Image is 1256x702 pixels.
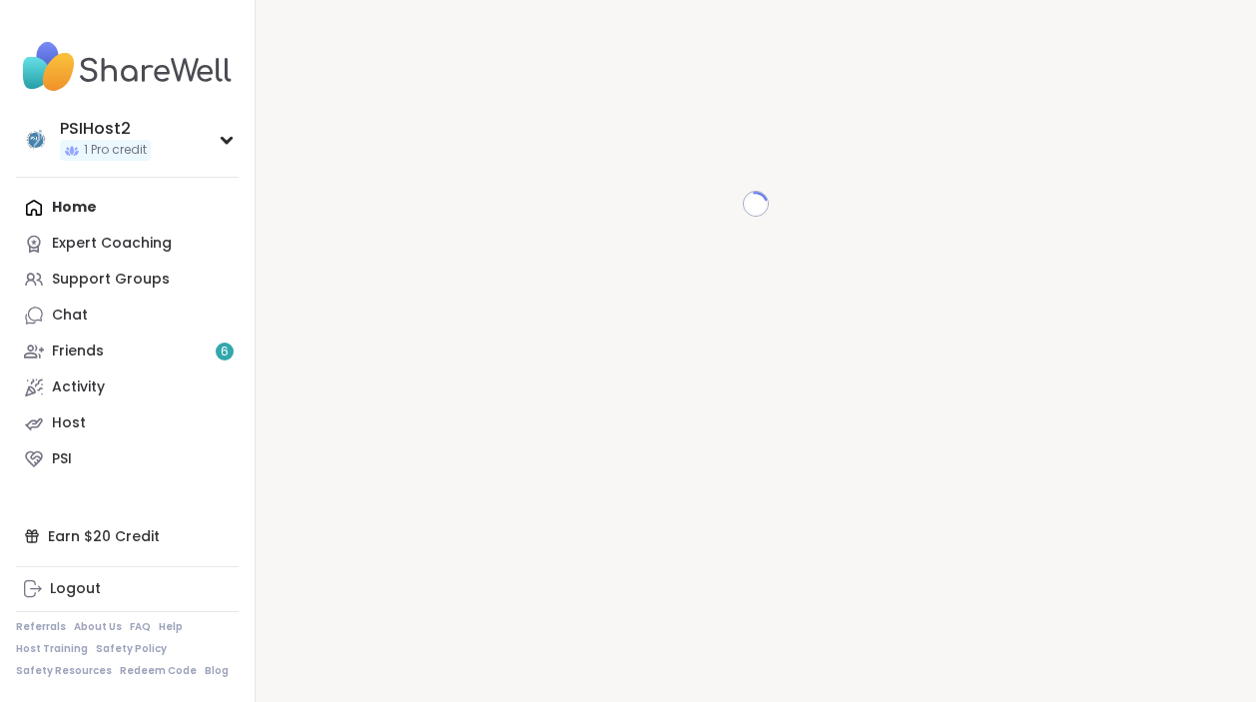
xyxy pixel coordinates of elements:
[130,620,151,634] a: FAQ
[16,334,239,369] a: Friends6
[16,226,239,262] a: Expert Coaching
[16,298,239,334] a: Chat
[16,664,112,678] a: Safety Resources
[20,124,52,156] img: PSIHost2
[52,449,72,469] div: PSI
[120,664,197,678] a: Redeem Code
[52,306,88,326] div: Chat
[16,620,66,634] a: Referrals
[52,342,104,361] div: Friends
[16,642,88,656] a: Host Training
[52,234,172,254] div: Expert Coaching
[52,413,86,433] div: Host
[74,620,122,634] a: About Us
[221,344,229,360] span: 6
[16,518,239,554] div: Earn $20 Credit
[96,642,167,656] a: Safety Policy
[84,142,147,159] span: 1 Pro credit
[205,664,229,678] a: Blog
[16,262,239,298] a: Support Groups
[52,377,105,397] div: Activity
[159,620,183,634] a: Help
[52,270,170,290] div: Support Groups
[16,441,239,477] a: PSI
[16,405,239,441] a: Host
[16,571,239,607] a: Logout
[60,118,151,140] div: PSIHost2
[16,32,239,102] img: ShareWell Nav Logo
[16,369,239,405] a: Activity
[50,579,101,599] div: Logout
